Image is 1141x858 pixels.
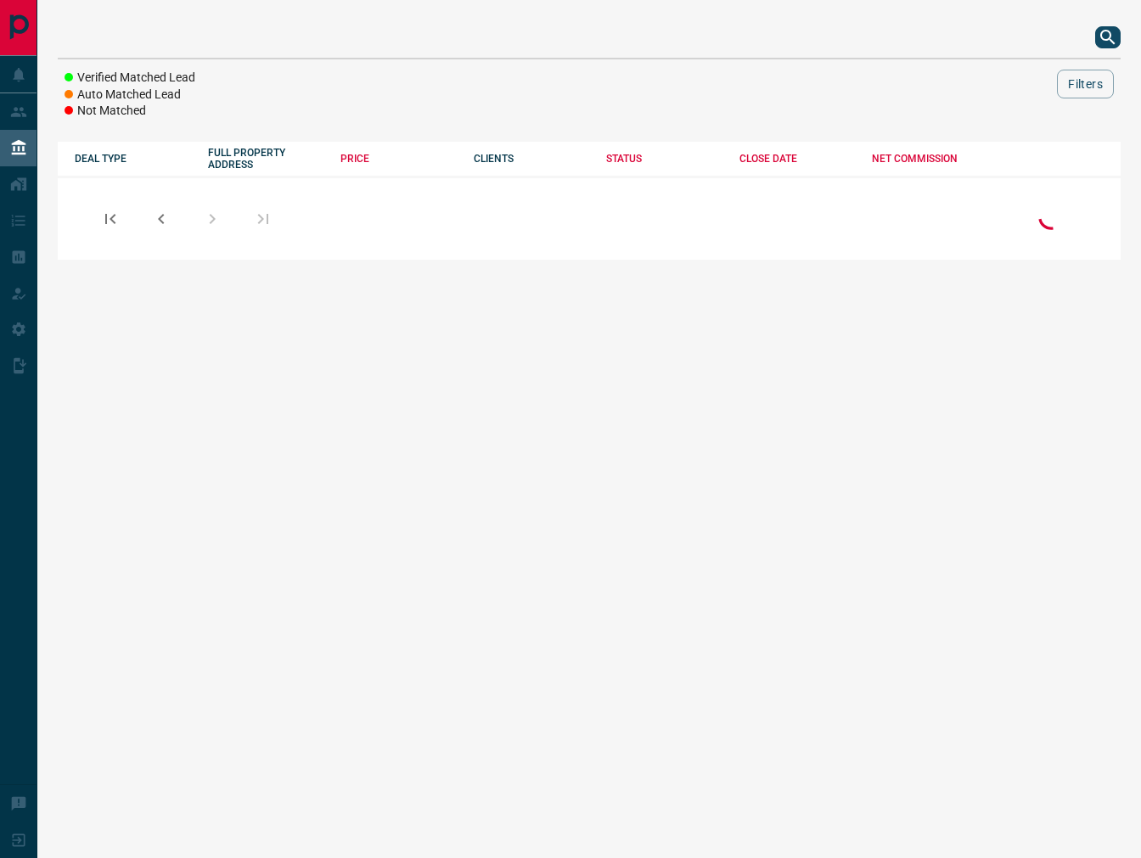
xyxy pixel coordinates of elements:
[340,153,457,165] div: PRICE
[75,153,191,165] div: DEAL TYPE
[474,153,590,165] div: CLIENTS
[65,103,195,120] li: Not Matched
[872,153,988,165] div: NET COMMISSION
[1057,70,1114,98] button: Filters
[739,153,856,165] div: CLOSE DATE
[1034,200,1068,237] div: Loading
[208,147,324,171] div: FULL PROPERTY ADDRESS
[65,87,195,104] li: Auto Matched Lead
[606,153,722,165] div: STATUS
[1095,26,1121,48] button: search button
[65,70,195,87] li: Verified Matched Lead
